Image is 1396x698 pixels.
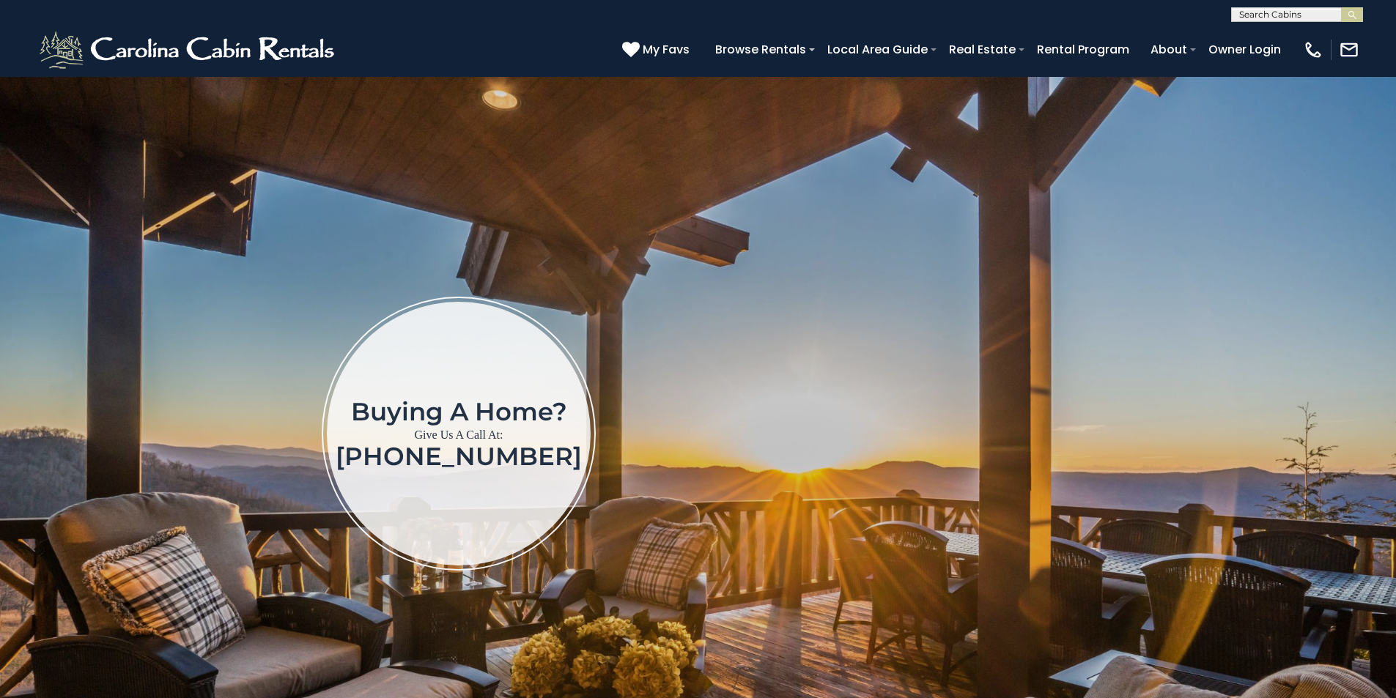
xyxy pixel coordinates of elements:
a: Rental Program [1030,37,1137,62]
a: Owner Login [1201,37,1288,62]
a: Real Estate [942,37,1023,62]
a: Local Area Guide [820,37,935,62]
a: Browse Rentals [708,37,813,62]
img: mail-regular-white.png [1339,40,1359,60]
a: [PHONE_NUMBER] [336,441,582,472]
p: Give Us A Call At: [336,425,582,445]
img: White-1-2.png [37,28,341,72]
a: My Favs [622,40,693,59]
img: phone-regular-white.png [1303,40,1323,60]
span: My Favs [643,40,690,59]
a: About [1143,37,1194,62]
h1: Buying a home? [336,398,582,425]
